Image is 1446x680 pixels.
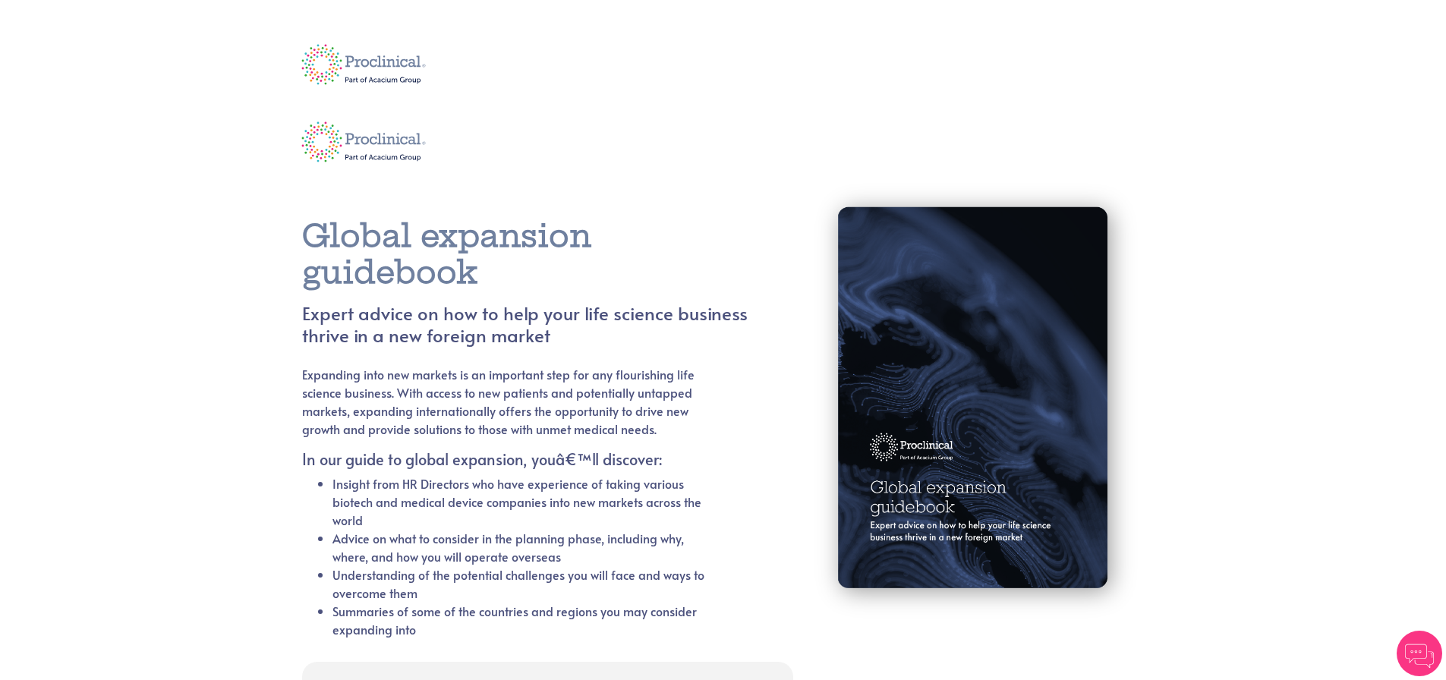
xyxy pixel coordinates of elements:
[291,112,437,172] img: logo
[1397,631,1442,676] img: Chatbot
[332,565,711,602] li: Understanding of the potential challenges you will face and ways to overcome them
[332,474,711,529] li: Insight from HR Directors who have experience of taking various biotech and medical device compan...
[332,529,711,565] li: Advice on what to consider in the planning phase, including why, where, and how you will operate ...
[302,450,711,468] h5: In our guide to global expansion, youâ€™ll discover:
[291,34,437,95] img: logo
[302,303,748,347] h4: Expert advice on how to help your life science business thrive in a new foreign market
[302,218,748,291] h1: Global expansion guidebook
[302,365,711,438] p: Expanding into new markets is an important step for any flourishing life science business. With a...
[332,602,711,638] li: Summaries of some of the countries and regions you may consider expanding into
[807,176,1145,625] img: book cover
